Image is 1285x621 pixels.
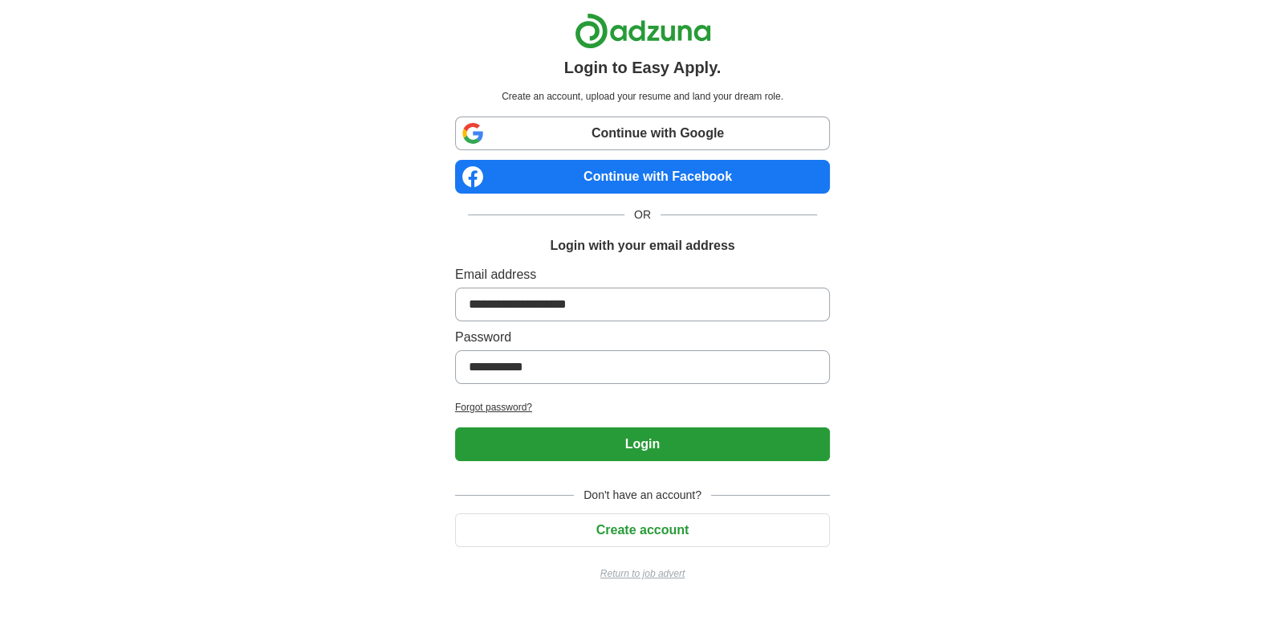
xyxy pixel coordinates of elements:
[624,206,661,223] span: OR
[455,328,830,347] label: Password
[455,400,830,415] a: Forgot password?
[564,55,722,80] h1: Login to Easy Apply.
[458,89,827,104] p: Create an account, upload your resume and land your dream role.
[455,116,830,150] a: Continue with Google
[455,160,830,194] a: Continue with Facebook
[575,13,711,49] img: Adzuna logo
[455,566,830,581] a: Return to job advert
[455,513,830,547] button: Create account
[455,523,830,537] a: Create account
[550,236,734,255] h1: Login with your email address
[455,427,830,461] button: Login
[455,265,830,284] label: Email address
[574,487,711,504] span: Don't have an account?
